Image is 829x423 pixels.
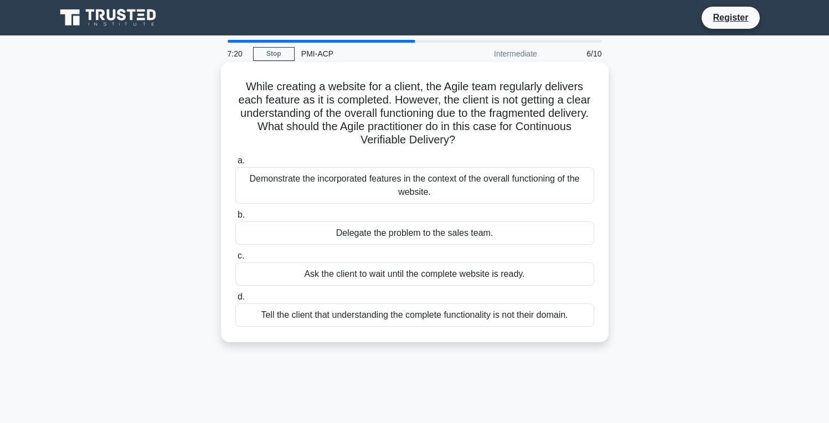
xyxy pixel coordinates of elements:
h5: While creating a website for a client, the Agile team regularly delivers each feature as it is co... [234,80,595,147]
div: Tell the client that understanding the complete functionality is not their domain. [235,303,594,327]
a: Stop [253,47,295,61]
div: PMI-ACP [295,43,447,65]
div: Delegate the problem to the sales team. [235,221,594,245]
span: c. [238,251,244,260]
span: a. [238,156,245,165]
div: Ask the client to wait until the complete website is ready. [235,262,594,286]
div: Demonstrate the incorporated features in the context of the overall functioning of the website. [235,167,594,204]
div: Intermediate [447,43,544,65]
span: d. [238,292,245,301]
div: 7:20 [221,43,253,65]
a: Register [706,11,755,24]
div: 6/10 [544,43,609,65]
span: b. [238,210,245,219]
